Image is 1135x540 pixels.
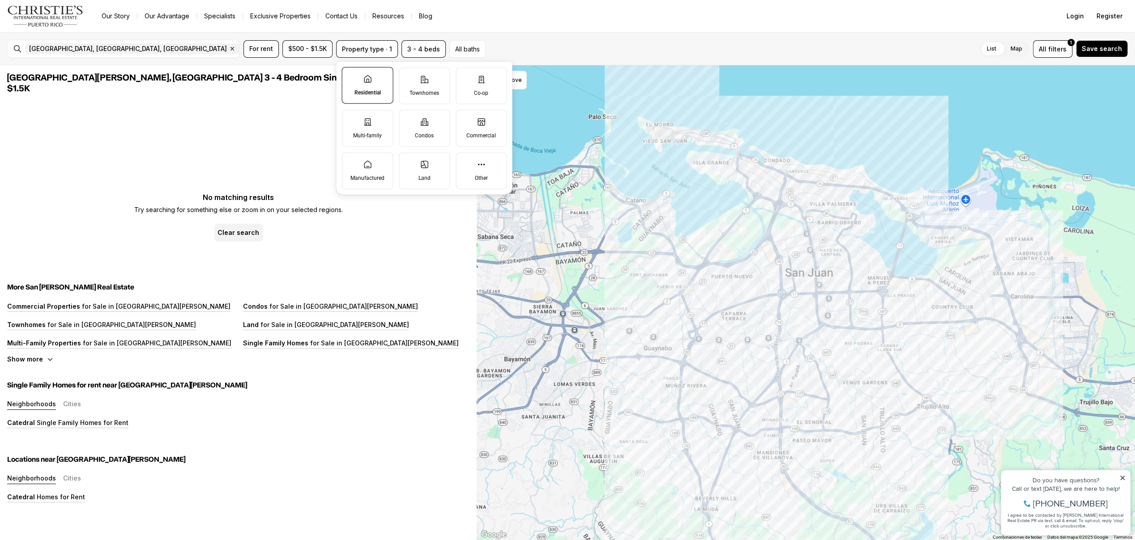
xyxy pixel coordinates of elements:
p: for Sale in [GEOGRAPHIC_DATA][PERSON_NAME] [46,321,196,328]
a: Catedral Homes for Rent [7,493,85,501]
span: For rent [249,45,273,52]
h5: Single Family Homes for rent near [GEOGRAPHIC_DATA][PERSON_NAME] [7,381,469,390]
span: All [1039,44,1046,54]
div: Call or text [DATE], we are here to help! [9,29,129,35]
span: I agree to be contacted by [PERSON_NAME] International Real Estate PR via text, call & email. To ... [11,55,128,72]
h5: Locations near [GEOGRAPHIC_DATA][PERSON_NAME] [7,455,469,464]
span: Save search [1082,45,1122,52]
p: Other [474,174,487,181]
p: for Sale in [GEOGRAPHIC_DATA][PERSON_NAME] [268,302,418,310]
label: List [980,41,1003,57]
p: for Sale in [GEOGRAPHIC_DATA][PERSON_NAME] [308,339,459,347]
p: Manufactured [350,174,384,181]
p: Single Family Homes [243,339,308,347]
a: Condos for Sale in [GEOGRAPHIC_DATA][PERSON_NAME] [243,302,418,310]
p: Condos [415,132,434,139]
span: filters [1048,44,1067,54]
button: Clear search [214,224,263,242]
button: Property type · 1 [336,40,398,58]
button: Register [1091,7,1128,25]
button: All baths [449,40,486,58]
button: $500 - $1.5K [282,40,333,58]
label: Map [1003,41,1029,57]
a: Specialists [197,10,243,22]
a: Our Story [94,10,137,22]
p: for Sale in [GEOGRAPHIC_DATA][PERSON_NAME] [259,321,409,328]
span: [GEOGRAPHIC_DATA], [GEOGRAPHIC_DATA], [GEOGRAPHIC_DATA] [29,45,227,52]
p: for Sale in [GEOGRAPHIC_DATA][PERSON_NAME] [81,339,231,347]
p: Multi-Family Properties [7,339,81,347]
p: Townhomes [410,89,439,96]
p: Commercial [466,132,496,139]
p: Condos [243,302,268,310]
a: Resources [365,10,411,22]
p: Townhomes [7,321,46,328]
p: Commercial Properties [7,302,80,310]
p: Catedral [7,493,35,501]
a: Townhomes for Sale in [GEOGRAPHIC_DATA][PERSON_NAME] [7,321,196,328]
p: Try searching for something else or zoom in on your selected regions. [134,204,343,215]
span: $500 - $1.5K [288,45,327,52]
button: 3 - 4 beds [401,40,446,58]
button: Login [1061,7,1089,25]
button: Neighborhoods [7,400,56,410]
h5: More San [PERSON_NAME] Real Estate [7,283,469,292]
span: [PHONE_NUMBER] [37,42,111,51]
button: Cities [63,400,81,410]
a: Single Family Homes for Sale in [GEOGRAPHIC_DATA][PERSON_NAME] [243,339,459,347]
p: Multi-family [353,132,382,139]
button: Cities [63,475,81,484]
a: Catedral Single Family Homes for Rent [7,419,128,426]
div: Do you have questions? [9,20,129,26]
button: Allfilters1 [1033,40,1072,58]
span: Register [1097,13,1122,20]
a: Our Advantage [137,10,196,22]
p: Single Family Homes for Rent [35,419,128,426]
p: Land [243,321,259,328]
a: Blog [412,10,439,22]
p: No matching results [134,194,343,201]
p: Co-op [474,89,488,96]
a: Commercial Properties for Sale in [GEOGRAPHIC_DATA][PERSON_NAME] [7,302,230,310]
span: Login [1067,13,1084,20]
p: Homes for Rent [35,493,85,501]
button: For rent [243,40,279,58]
p: for Sale in [GEOGRAPHIC_DATA][PERSON_NAME] [80,302,230,310]
button: Contact Us [318,10,365,22]
button: Save search [1076,40,1128,57]
a: Land for Sale in [GEOGRAPHIC_DATA][PERSON_NAME] [243,321,409,328]
p: Land [418,174,430,181]
a: Multi-Family Properties for Sale in [GEOGRAPHIC_DATA][PERSON_NAME] [7,339,231,347]
span: 1 [1070,39,1072,46]
p: Residential [354,89,380,96]
img: logo [7,5,84,27]
button: Show more [7,355,54,363]
a: Exclusive Properties [243,10,318,22]
p: Catedral [7,419,35,426]
span: [GEOGRAPHIC_DATA][PERSON_NAME], [GEOGRAPHIC_DATA] 3 - 4 Bedroom Single-Family Homes for $500 - $1.5K [7,73,455,93]
p: Clear search [218,229,259,236]
button: Neighborhoods [7,475,56,484]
